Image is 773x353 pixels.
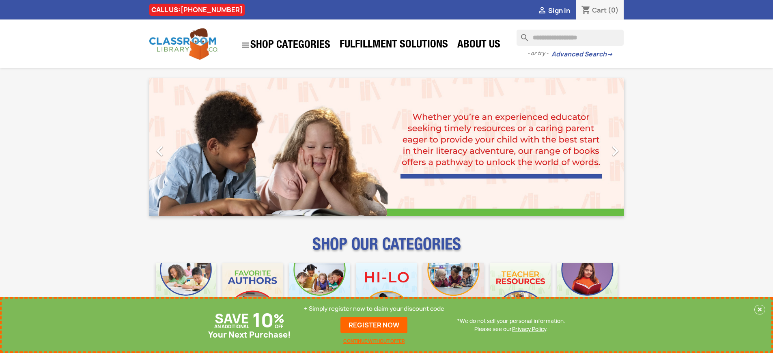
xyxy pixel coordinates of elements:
a: About Us [453,37,504,54]
img: Classroom Library Company [149,28,218,60]
span: (0) [608,6,619,15]
img: CLC_Bulk_Mobile.jpg [156,263,216,323]
a:  Sign in [537,6,570,15]
i: shopping_cart [581,6,591,15]
img: CLC_Dyslexia_Mobile.jpg [557,263,618,323]
a: Fulfillment Solutions [336,37,452,54]
span: Sign in [548,6,570,15]
i:  [537,6,547,16]
span: Cart [592,6,607,15]
a: Advanced Search→ [551,50,613,58]
div: CALL US: [149,4,245,16]
img: CLC_Fiction_Nonfiction_Mobile.jpg [423,263,484,323]
img: CLC_Favorite_Authors_Mobile.jpg [222,263,283,323]
span: - or try - [528,50,551,58]
i:  [605,141,625,161]
span: → [607,50,613,58]
a: Previous [149,78,221,216]
i:  [241,40,250,50]
a: [PHONE_NUMBER] [181,5,243,14]
a: SHOP CATEGORIES [237,36,334,54]
input: Search [517,30,624,46]
p: SHOP OUR CATEGORIES [149,242,624,256]
ul: Carousel container [149,78,624,216]
img: CLC_Teacher_Resources_Mobile.jpg [490,263,551,323]
img: CLC_Phonics_And_Decodables_Mobile.jpg [289,263,350,323]
i:  [150,141,170,161]
img: CLC_HiLo_Mobile.jpg [356,263,417,323]
a: Next [553,78,624,216]
i: search [517,30,526,39]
